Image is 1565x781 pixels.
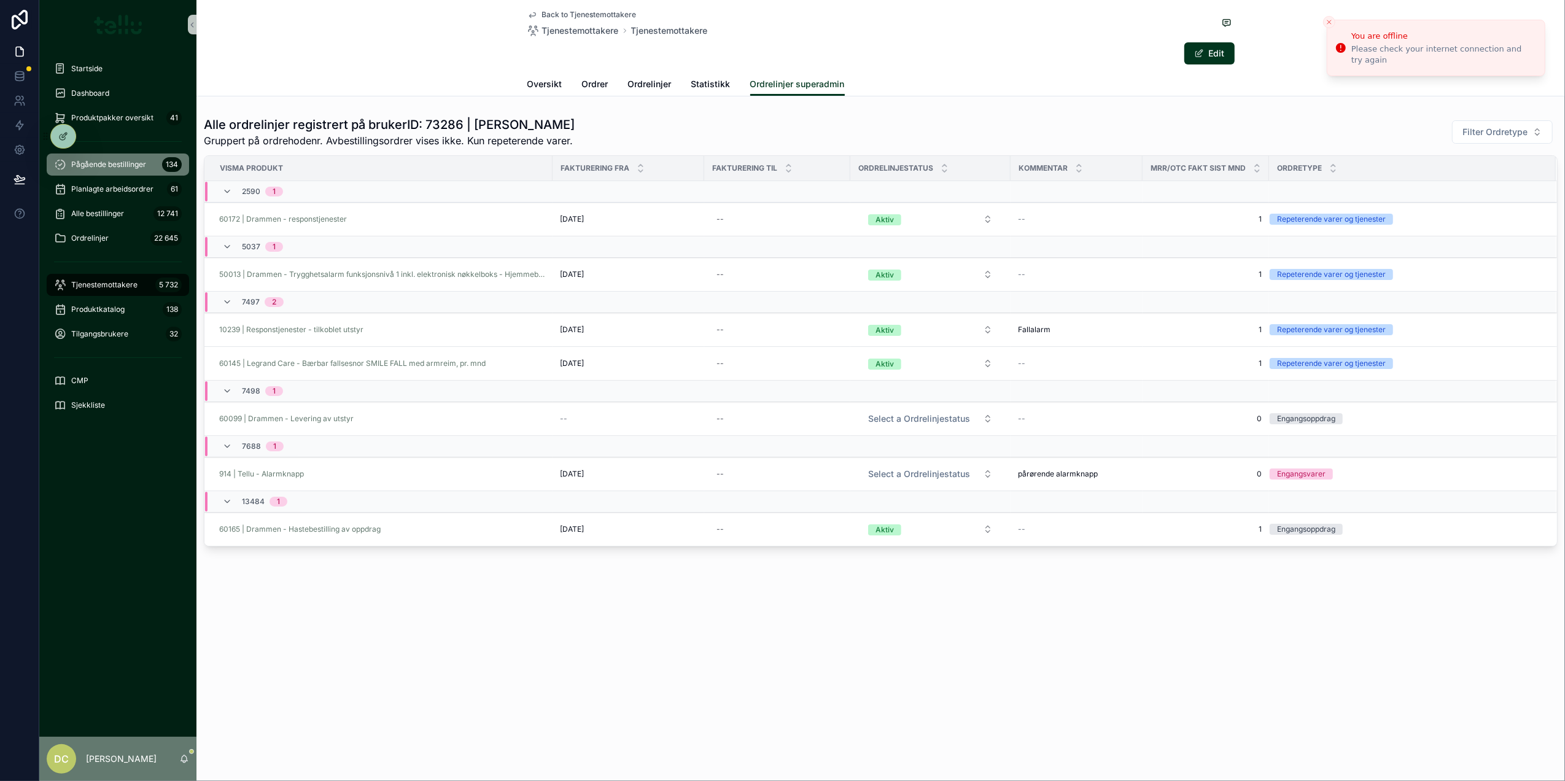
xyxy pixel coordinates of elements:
span: Ordrelinjer superadmin [750,78,845,90]
div: Please check your internet connection and try again [1351,44,1535,66]
span: -- [1018,414,1025,424]
span: 0 [1150,469,1262,479]
a: -- [1018,414,1135,424]
a: [DATE] [560,270,697,279]
div: 1 [273,386,276,396]
div: Repeterende varer og tjenester [1277,269,1386,280]
a: -- [712,209,843,229]
button: Select Button [858,463,1003,485]
span: Planlagte arbeidsordrer [71,184,153,194]
a: 50013 | Drammen - Trygghetsalarm funksjonsnivå 1 inkl. elektronisk nøkkelboks - Hjemmeboende [219,270,545,279]
a: Pågående bestillinger134 [47,153,189,176]
div: -- [716,524,724,534]
div: Aktiv [876,270,894,281]
span: Oversikt [527,78,562,90]
span: -- [1018,359,1025,368]
span: 13484 [242,497,265,507]
button: Select Button [1452,120,1553,144]
a: Dashboard [47,82,189,104]
a: -- [712,409,843,429]
a: 10239 | Responstjenester - tilkoblet utstyr [219,325,545,335]
a: 60172 | Drammen - responstjenester [219,214,545,224]
a: Tilgangsbrukere32 [47,323,189,345]
span: 60165 | Drammen - Hastebestilling av oppdrag [219,524,381,534]
div: 1 [273,441,276,451]
a: Ordrer [582,73,608,98]
span: Alle bestillinger [71,209,124,219]
a: pårørende alarmknapp [1018,469,1135,479]
a: 1 [1150,270,1262,279]
a: 60172 | Drammen - responstjenester [219,214,347,224]
div: Engangsoppdrag [1277,413,1335,424]
div: 1 [277,497,280,507]
a: 10239 | Responstjenester - tilkoblet utstyr [219,325,363,335]
span: Back to Tjenestemottakere [542,10,637,20]
div: Aktiv [876,325,894,336]
span: Fakturering fra [561,163,629,173]
span: -- [1018,214,1025,224]
span: Pågående bestillinger [71,160,146,169]
a: 60145 | Legrand Care - Bærbar fallsesnor SMILE FALL med armreim, pr. mnd [219,359,486,368]
div: scrollable content [39,49,196,432]
a: Engangsoppdrag [1270,413,1541,424]
div: 22 645 [150,231,182,246]
span: -- [1018,524,1025,534]
span: [DATE] [560,359,584,368]
button: Select Button [858,319,1003,341]
a: Produktpakker oversikt41 [47,107,189,129]
span: Tjenestemottakere [71,280,138,290]
button: Select Button [858,352,1003,375]
span: [DATE] [560,469,584,479]
a: Repeterende varer og tjenester [1270,324,1541,335]
span: 1 [1150,524,1262,534]
div: Repeterende varer og tjenester [1277,358,1386,369]
button: Select Button [858,518,1003,540]
div: You are offline [1351,30,1535,42]
div: Engangsoppdrag [1277,524,1335,535]
a: Select Button [858,407,1003,430]
div: Repeterende varer og tjenester [1277,324,1386,335]
a: CMP [47,370,189,392]
span: 5037 [242,242,260,252]
div: 12 741 [153,206,182,221]
a: 0 [1150,414,1262,424]
a: -- [712,265,843,284]
span: Sjekkliste [71,400,105,410]
span: MRR/OTC fakt sist mnd [1151,163,1246,173]
span: [DATE] [560,270,584,279]
span: Ordrelinjer [71,233,109,243]
span: Ordretype [1277,163,1322,173]
button: Select Button [858,208,1003,230]
a: [DATE] [560,524,697,534]
a: -- [712,354,843,373]
a: [DATE] [560,214,697,224]
div: -- [716,469,724,479]
a: Ordrelinjer superadmin [750,73,845,96]
a: Select Button [858,208,1003,231]
div: 2 [272,297,276,307]
a: Sjekkliste [47,394,189,416]
span: 7498 [242,386,260,396]
span: Gruppert på ordrehodenr. Avbestillingsordrer vises ikke. Kun repeterende varer. [204,133,575,148]
span: Dashboard [71,88,109,98]
span: Produktkatalog [71,305,125,314]
a: Ordrelinjer [628,73,672,98]
span: Ordrelinjer [628,78,672,90]
div: 1 [273,242,276,252]
button: Select Button [858,408,1003,430]
span: 60099 | Drammen - Levering av utstyr [219,414,354,424]
span: 1 [1150,359,1262,368]
a: Select Button [858,518,1003,541]
div: 138 [163,302,182,317]
a: Statistikk [691,73,731,98]
a: 914 | Tellu - Alarmknapp [219,469,545,479]
div: 32 [166,327,182,341]
a: [DATE] [560,325,697,335]
a: Tjenestemottakere [527,25,619,37]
